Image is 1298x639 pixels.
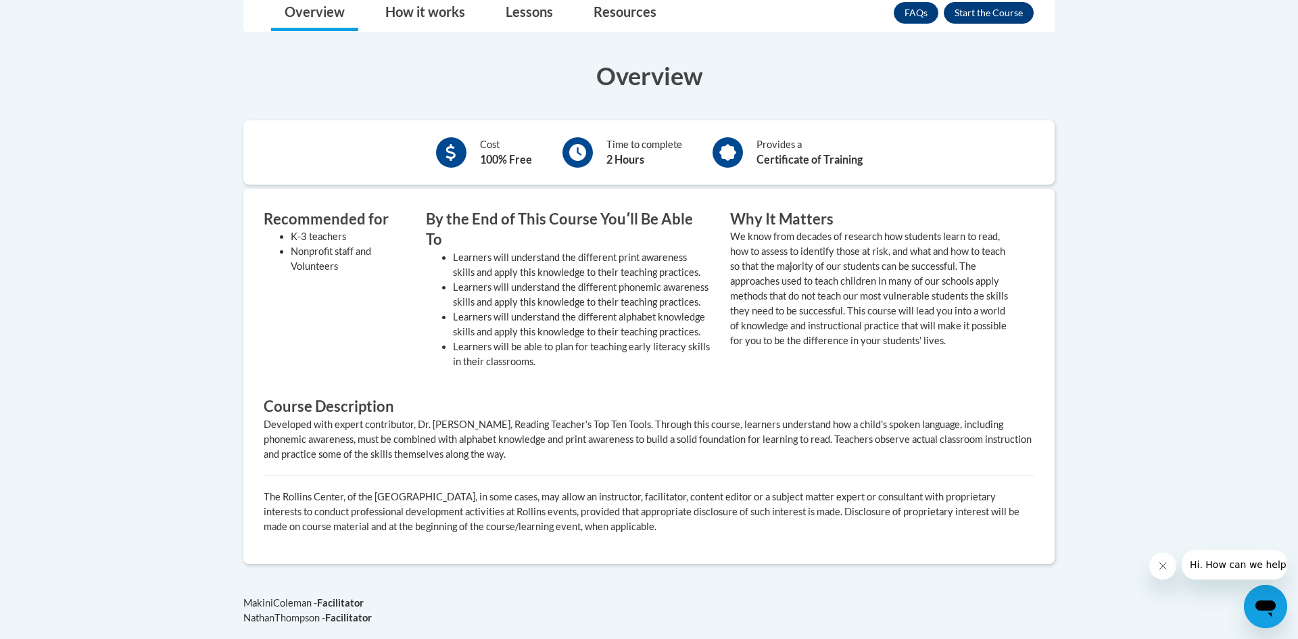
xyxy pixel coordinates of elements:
p: We know from decades of research how students learn to read, how to assess to identify those at r... [730,229,1014,348]
b: Facilitator [317,597,364,609]
li: K-3 teachers [291,229,406,244]
h3: By the End of This Course Youʹll Be Able To [426,209,710,251]
iframe: Button to launch messaging window [1244,585,1287,628]
div: NathanThompson - [243,611,1055,625]
h3: Course Description [264,396,1034,417]
b: 100% Free [480,153,532,166]
p: The Rollins Center, of the [GEOGRAPHIC_DATA], in some cases, may allow an instructor, facilitator... [264,490,1034,534]
li: Learners will understand the different alphabet knowledge skills and apply this knowledge to thei... [453,310,710,339]
b: Certificate of Training [756,153,863,166]
div: Provides a [756,137,863,168]
button: Enroll [944,2,1034,24]
div: Cost [480,137,532,168]
iframe: Close message [1149,552,1176,579]
li: Nonprofit staff and Volunteers [291,244,406,274]
li: Learners will be able to plan for teaching early literacy skills in their classrooms. [453,339,710,369]
b: 2 Hours [606,153,644,166]
li: Learners will understand the different print awareness skills and apply this knowledge to their t... [453,250,710,280]
div: MakiniColeman - [243,596,1055,611]
iframe: Message from company [1182,550,1287,579]
div: Developed with expert contributor, Dr. [PERSON_NAME], Reading Teacher's Top Ten Tools. Through th... [264,417,1034,462]
li: Learners will understand the different phonemic awareness skills and apply this knowledge to thei... [453,280,710,310]
div: Time to complete [606,137,682,168]
h3: Overview [243,59,1055,93]
b: Facilitator [325,612,372,623]
h3: Recommended for [264,209,406,230]
a: FAQs [894,2,938,24]
h3: Why It Matters [730,209,1014,230]
span: Hi. How can we help? [8,9,110,20]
